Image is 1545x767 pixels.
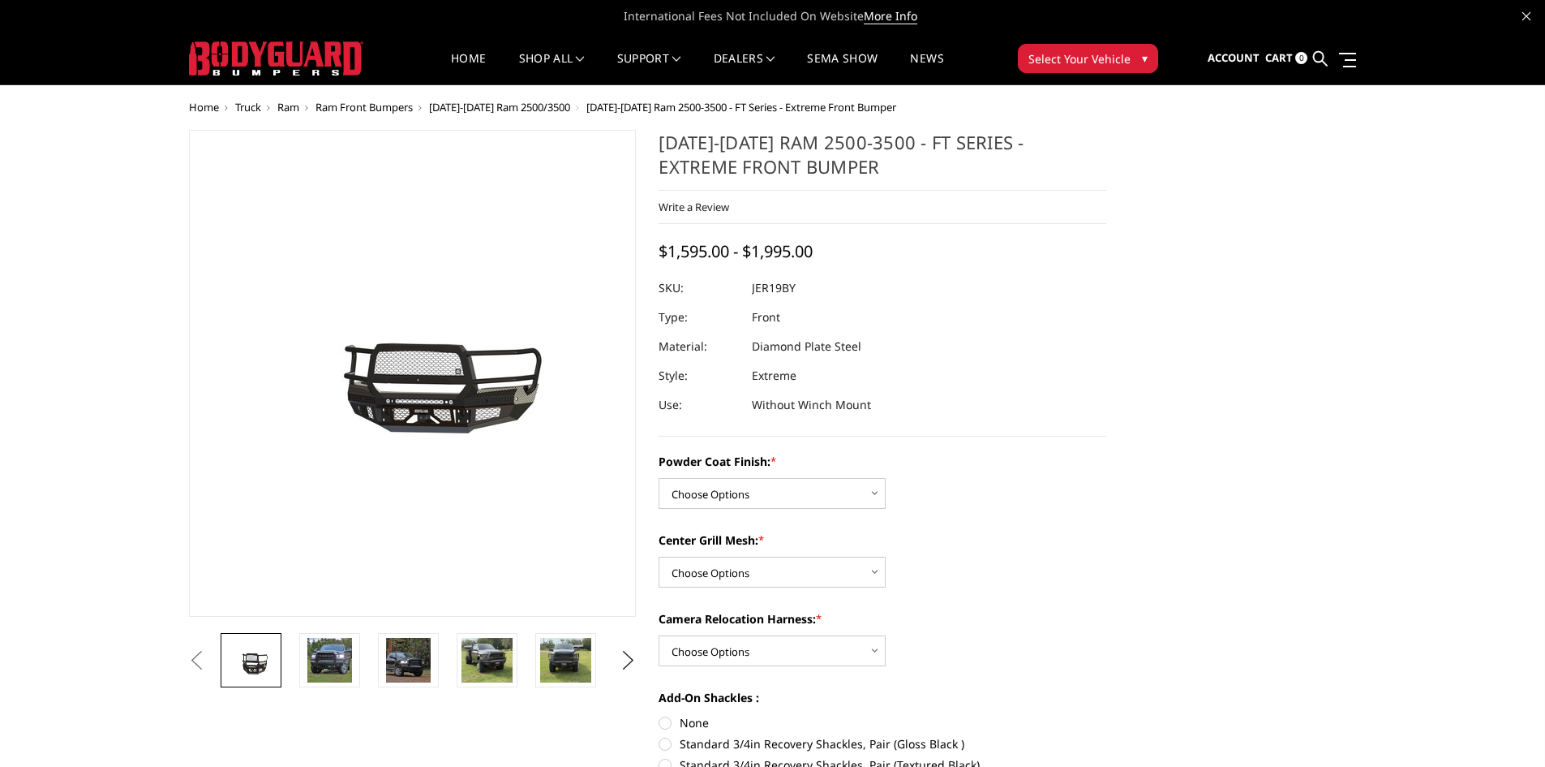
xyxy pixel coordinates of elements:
a: Support [617,53,681,84]
dd: Diamond Plate Steel [752,332,861,361]
img: 2019-2025 Ram 2500-3500 - FT Series - Extreme Front Bumper [307,638,352,683]
dt: Type: [659,303,740,332]
img: 2019-2025 Ram 2500-3500 - FT Series - Extreme Front Bumper [461,638,513,683]
img: 2019-2025 Ram 2500-3500 - FT Series - Extreme Front Bumper [209,278,615,468]
a: More Info [864,8,917,24]
a: Ram [277,100,299,114]
label: None [659,714,1106,731]
label: Center Grill Mesh: [659,532,1106,549]
dd: Without Winch Mount [752,390,871,420]
label: Standard 3/4in Recovery Shackles, Pair (Gloss Black ) [659,735,1106,752]
dd: Front [752,303,780,332]
span: 0 [1295,52,1307,64]
span: $1,595.00 - $1,995.00 [659,240,813,262]
a: Cart 0 [1265,37,1307,80]
img: 2019-2025 Ram 2500-3500 - FT Series - Extreme Front Bumper [225,638,277,683]
img: BODYGUARD BUMPERS [189,41,363,75]
dt: Use: [659,390,740,420]
span: Cart [1265,50,1293,65]
label: Camera Relocation Harness: [659,610,1106,627]
a: Home [451,53,486,84]
button: Next [616,649,640,673]
span: ▾ [1142,50,1148,67]
dt: SKU: [659,274,740,303]
a: Home [189,100,219,114]
span: Account [1208,50,1260,65]
dd: JER19BY [752,274,796,303]
a: shop all [519,53,585,84]
dt: Style: [659,361,740,390]
a: SEMA Show [807,53,878,84]
label: Add-On Shackles : [659,689,1106,706]
label: Powder Coat Finish: [659,453,1106,470]
button: Select Your Vehicle [1018,44,1158,73]
dd: Extreme [752,361,796,390]
a: Truck [235,100,261,114]
button: Previous [185,649,209,673]
img: 2019-2025 Ram 2500-3500 - FT Series - Extreme Front Bumper [540,638,591,683]
a: Account [1208,37,1260,80]
span: [DATE]-[DATE] Ram 2500-3500 - FT Series - Extreme Front Bumper [586,100,896,114]
img: 2019-2025 Ram 2500-3500 - FT Series - Extreme Front Bumper [386,638,431,683]
dt: Material: [659,332,740,361]
h1: [DATE]-[DATE] Ram 2500-3500 - FT Series - Extreme Front Bumper [659,130,1106,191]
span: Select Your Vehicle [1028,50,1131,67]
a: News [910,53,943,84]
a: Write a Review [659,200,729,214]
a: Dealers [714,53,775,84]
a: Ram Front Bumpers [315,100,413,114]
a: [DATE]-[DATE] Ram 2500/3500 [429,100,570,114]
a: 2019-2025 Ram 2500-3500 - FT Series - Extreme Front Bumper [189,130,637,617]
